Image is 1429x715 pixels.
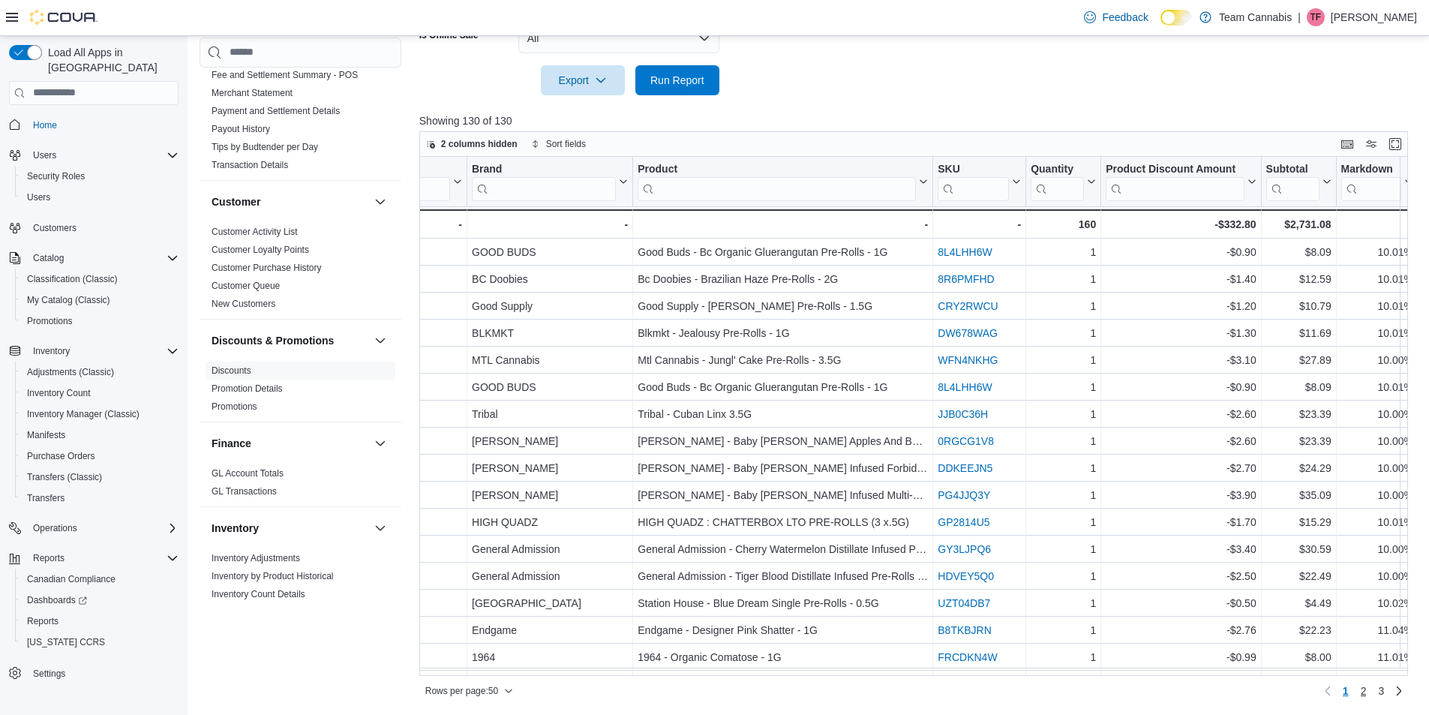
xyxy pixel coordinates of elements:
div: $12.59 [1265,270,1331,288]
span: Reports [27,615,59,627]
div: $8.09 [1265,243,1331,261]
div: 10.01% [1340,297,1412,315]
div: Quantity [1031,162,1084,176]
div: SKU URL [938,162,1009,200]
div: Pre-rolls - Indica [296,324,462,342]
div: Product [638,162,916,176]
a: My Catalog (Classic) [21,291,116,309]
span: Adjustments (Classic) [21,363,179,381]
div: 1 [1031,324,1096,342]
span: My Catalog (Classic) [27,294,110,306]
div: 10.00% [1340,351,1412,369]
a: Customer Loyalty Points [212,245,309,255]
div: Mtl Cannabis - Jungl' Cake Pre-Rolls - 3.5G [638,351,928,369]
button: Users [15,187,185,208]
div: 10.00% [1340,432,1412,450]
span: Discounts [212,365,251,377]
p: Team Cannabis [1219,8,1292,26]
button: Inventory Manager (Classic) [15,404,185,425]
div: $2,731.08 [1265,215,1331,233]
span: Transfers (Classic) [27,471,102,483]
span: Inventory Count [21,384,179,402]
a: GL Account Totals [212,468,284,479]
a: Page 2 of 3 [1355,679,1373,703]
div: $35.09 [1265,486,1331,504]
a: New Customers [212,299,275,309]
a: Inventory Adjustments [212,553,300,563]
span: Sort fields [546,138,586,150]
span: Catalog [33,252,64,264]
span: Users [33,149,56,161]
span: Purchase Orders [21,447,179,465]
div: Pre-rolls - Hybrid [296,243,462,261]
div: -$2.60 [1106,405,1256,423]
a: Payment and Settlement Details [212,106,340,116]
div: -$3.90 [1106,486,1256,504]
a: Classification (Classic) [21,270,124,288]
button: Security Roles [15,166,185,187]
a: Manifests [21,426,71,444]
button: Promotions [15,311,185,332]
button: Classification (Classic) [15,269,185,290]
span: Fee and Settlement Summary - POS [212,69,358,81]
div: -$1.20 [1106,297,1256,315]
a: Dashboards [21,591,93,609]
span: Transfers (Classic) [21,468,179,486]
span: Reports [33,552,65,564]
span: Customer Queue [212,280,280,292]
div: -$3.10 [1106,351,1256,369]
span: Home [27,116,179,134]
span: Adjustments (Classic) [27,366,114,378]
a: Customer Queue [212,281,280,291]
a: Inventory Count [21,384,97,402]
div: $24.29 [1265,459,1331,477]
button: Adjustments (Classic) [15,362,185,383]
div: Product Discount Amount [1106,162,1244,176]
div: 10.00% [1340,486,1412,504]
span: Canadian Compliance [27,573,116,585]
a: Users [21,188,56,206]
div: Brand [472,162,616,200]
div: Markdown [1340,162,1400,200]
div: SKU [938,162,1009,176]
button: SKU [938,162,1021,200]
div: Product Discount Amount [1106,162,1244,200]
a: B8TKBJRN [938,624,992,636]
div: GOOD BUDS [472,378,628,396]
div: 1 [1031,405,1096,423]
div: Classification [296,162,450,200]
span: Purchase Orders [27,450,95,462]
div: $23.39 [1265,432,1331,450]
div: 1 [1031,459,1096,477]
span: Classification (Classic) [21,270,179,288]
a: 8L4LHH6W [938,381,992,393]
a: Security Roles [21,167,91,185]
button: Finance [371,434,389,452]
a: 8L4LHH6W [938,246,992,258]
button: Enter fullscreen [1386,135,1404,153]
button: Settings [3,662,185,683]
a: Adjustments (Classic) [21,363,120,381]
button: Home [3,114,185,136]
span: Catalog [27,249,179,267]
a: Customers [27,219,83,237]
div: $8.09 [1265,378,1331,396]
div: -$0.90 [1106,243,1256,261]
button: Discounts & Promotions [212,333,368,348]
a: Discounts [212,365,251,376]
span: Inventory [27,342,179,360]
div: Good Supply - [PERSON_NAME] Pre-Rolls - 1.5G [638,297,928,315]
span: Payout History [212,123,270,135]
button: Reports [3,548,185,569]
div: Finance [200,464,401,506]
div: - [938,215,1021,233]
span: Rows per page : 50 [425,685,498,697]
button: Reports [15,611,185,632]
div: 1 [1031,270,1096,288]
div: - [638,215,928,233]
input: Dark Mode [1160,10,1192,26]
a: DW678WAG [938,327,998,339]
div: MTL Cannabis [472,351,628,369]
a: FRCDKN4W [938,651,997,663]
a: Home [27,116,63,134]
